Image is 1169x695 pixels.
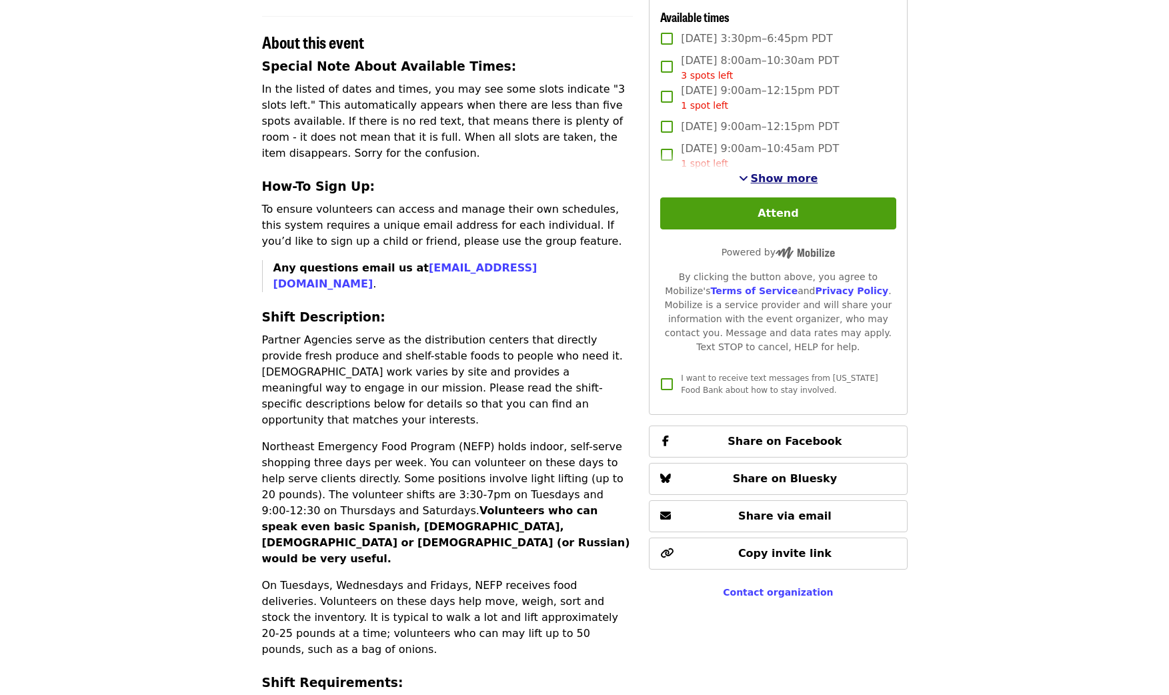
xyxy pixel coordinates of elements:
[722,247,835,257] span: Powered by
[776,247,835,259] img: Powered by Mobilize
[681,100,728,111] span: 1 spot left
[649,500,907,532] button: Share via email
[273,261,537,290] strong: Any questions email us at
[681,374,878,395] span: I want to receive text messages from [US_STATE] Food Bank about how to stay involved.
[262,676,403,690] strong: Shift Requirements:
[262,30,364,53] span: About this event
[815,285,888,296] a: Privacy Policy
[723,587,833,598] a: Contact organization
[739,171,818,187] button: See more timeslots
[728,435,842,448] span: Share on Facebook
[733,472,838,485] span: Share on Bluesky
[262,332,634,428] p: Partner Agencies serve as the distribution centers that directly provide fresh produce and shelf-...
[262,439,634,567] p: Northeast Emergency Food Program (NEFP) holds indoor, self-serve shopping three days per week. Yo...
[681,53,839,83] span: [DATE] 8:00am–10:30am PDT
[660,8,730,25] span: Available times
[649,463,907,495] button: Share on Bluesky
[681,141,839,171] span: [DATE] 9:00am–10:45am PDT
[262,310,385,324] strong: Shift Description:
[262,578,634,658] p: On Tuesdays, Wednesdays and Fridays, NEFP receives food deliveries. Volunteers on these days help...
[660,270,896,354] div: By clicking the button above, you agree to Mobilize's and . Mobilize is a service provider and wi...
[681,83,839,113] span: [DATE] 9:00am–12:15pm PDT
[649,426,907,458] button: Share on Facebook
[710,285,798,296] a: Terms of Service
[649,538,907,570] button: Copy invite link
[738,547,832,560] span: Copy invite link
[262,81,634,161] p: In the listed of dates and times, you may see some slots indicate "3 slots left." This automatica...
[660,197,896,229] button: Attend
[262,201,634,249] p: To ensure volunteers can access and manage their own schedules, this system requires a unique ema...
[738,510,832,522] span: Share via email
[751,172,818,185] span: Show more
[273,260,634,292] p: .
[681,158,728,169] span: 1 spot left
[681,119,839,135] span: [DATE] 9:00am–12:15pm PDT
[262,59,517,73] strong: Special Note About Available Times:
[681,31,832,47] span: [DATE] 3:30pm–6:45pm PDT
[681,70,733,81] span: 3 spots left
[262,179,375,193] strong: How-To Sign Up:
